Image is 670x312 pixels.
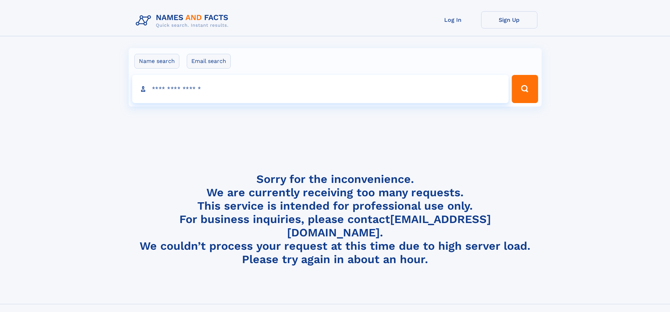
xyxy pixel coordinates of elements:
[481,11,537,28] a: Sign Up
[512,75,538,103] button: Search Button
[132,75,509,103] input: search input
[187,54,231,69] label: Email search
[425,11,481,28] a: Log In
[287,212,491,239] a: [EMAIL_ADDRESS][DOMAIN_NAME]
[133,11,234,30] img: Logo Names and Facts
[133,172,537,266] h4: Sorry for the inconvenience. We are currently receiving too many requests. This service is intend...
[134,54,179,69] label: Name search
